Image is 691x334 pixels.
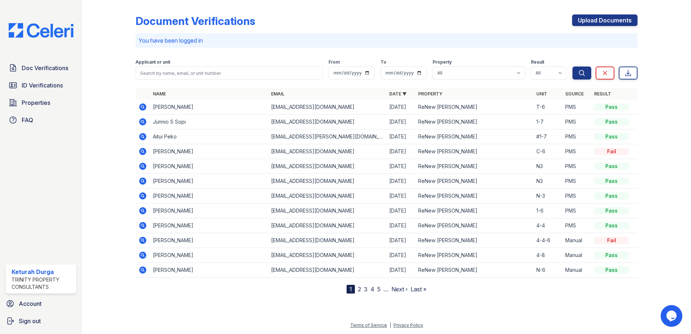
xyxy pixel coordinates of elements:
td: ReNew [PERSON_NAME] [415,115,533,129]
span: ID Verifications [22,81,63,90]
td: N3 [533,174,562,189]
td: [PERSON_NAME] [150,248,268,263]
td: [EMAIL_ADDRESS][DOMAIN_NAME] [268,233,386,248]
div: Pass [594,103,629,111]
td: ReNew [PERSON_NAME] [415,263,533,278]
label: From [329,59,340,65]
img: CE_Logo_Blue-a8612792a0a2168367f1c8372b55b34899dd931a85d93a1a3d3e32e68fde9ad4.png [3,23,79,38]
div: 1 [347,285,355,294]
td: [EMAIL_ADDRESS][DOMAIN_NAME] [268,263,386,278]
td: [EMAIL_ADDRESS][DOMAIN_NAME] [268,248,386,263]
td: 4-4-6 [533,233,562,248]
div: Keturah Durga [12,267,73,276]
td: [DATE] [386,218,415,233]
td: PMS [562,218,591,233]
td: [PERSON_NAME] [150,263,268,278]
td: 1-7 [533,115,562,129]
td: Manual [562,233,591,248]
td: [PERSON_NAME] [150,204,268,218]
td: ReNew [PERSON_NAME] [415,189,533,204]
td: ReNew [PERSON_NAME] [415,218,533,233]
span: Sign out [19,317,41,325]
a: Unit [536,91,547,97]
td: 4-4 [533,218,562,233]
label: Result [531,59,544,65]
td: ReNew [PERSON_NAME] [415,144,533,159]
td: Aitui Peko [150,129,268,144]
a: FAQ [6,113,76,127]
td: [EMAIL_ADDRESS][DOMAIN_NAME] [268,174,386,189]
label: Applicant or unit [136,59,170,65]
a: Next › [391,286,408,293]
td: [PERSON_NAME] [150,174,268,189]
td: ReNew [PERSON_NAME] [415,100,533,115]
td: Manual [562,248,591,263]
td: [DATE] [386,263,415,278]
td: [EMAIL_ADDRESS][DOMAIN_NAME] [268,189,386,204]
td: [EMAIL_ADDRESS][DOMAIN_NAME] [268,159,386,174]
a: 5 [377,286,381,293]
td: [PERSON_NAME] [150,218,268,233]
a: 4 [370,286,374,293]
span: Account [19,299,42,308]
td: 4-8 [533,248,562,263]
div: Pass [594,118,629,125]
td: ReNew [PERSON_NAME] [415,129,533,144]
div: | [390,322,391,328]
label: To [381,59,386,65]
td: [EMAIL_ADDRESS][DOMAIN_NAME] [268,115,386,129]
td: PMS [562,159,591,174]
td: ReNew [PERSON_NAME] [415,248,533,263]
td: Manual [562,263,591,278]
a: Privacy Policy [394,322,423,328]
span: Properties [22,98,50,107]
td: ReNew [PERSON_NAME] [415,204,533,218]
td: PMS [562,100,591,115]
div: Trinity Property Consultants [12,276,73,291]
td: [PERSON_NAME] [150,100,268,115]
td: [EMAIL_ADDRESS][DOMAIN_NAME] [268,144,386,159]
td: [EMAIL_ADDRESS][PERSON_NAME][DOMAIN_NAME] [268,129,386,144]
a: Properties [6,95,76,110]
td: [PERSON_NAME] [150,233,268,248]
td: ReNew [PERSON_NAME] [415,159,533,174]
span: Doc Verifications [22,64,68,72]
td: PMS [562,115,591,129]
span: FAQ [22,116,33,124]
td: #1-7 [533,129,562,144]
td: PMS [562,174,591,189]
a: 3 [364,286,368,293]
div: Pass [594,177,629,185]
iframe: chat widget [661,305,684,327]
td: C-6 [533,144,562,159]
td: Junnio S Sopi [150,115,268,129]
td: ReNew [PERSON_NAME] [415,174,533,189]
p: You have been logged in [138,36,635,45]
td: N-3 [533,189,562,204]
a: Result [594,91,611,97]
td: [DATE] [386,100,415,115]
div: Pass [594,266,629,274]
td: [EMAIL_ADDRESS][DOMAIN_NAME] [268,204,386,218]
td: PMS [562,144,591,159]
td: [PERSON_NAME] [150,144,268,159]
div: Document Verifications [136,14,255,27]
a: Source [565,91,584,97]
a: Property [418,91,442,97]
a: Name [153,91,166,97]
td: [DATE] [386,144,415,159]
td: [DATE] [386,159,415,174]
td: [EMAIL_ADDRESS][DOMAIN_NAME] [268,100,386,115]
div: Pass [594,163,629,170]
td: PMS [562,129,591,144]
td: PMS [562,204,591,218]
a: Account [3,296,79,311]
a: Sign out [3,314,79,328]
td: [DATE] [386,115,415,129]
div: Pass [594,133,629,140]
td: ReNew [PERSON_NAME] [415,233,533,248]
a: Last » [411,286,426,293]
td: [EMAIL_ADDRESS][DOMAIN_NAME] [268,218,386,233]
td: [DATE] [386,129,415,144]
